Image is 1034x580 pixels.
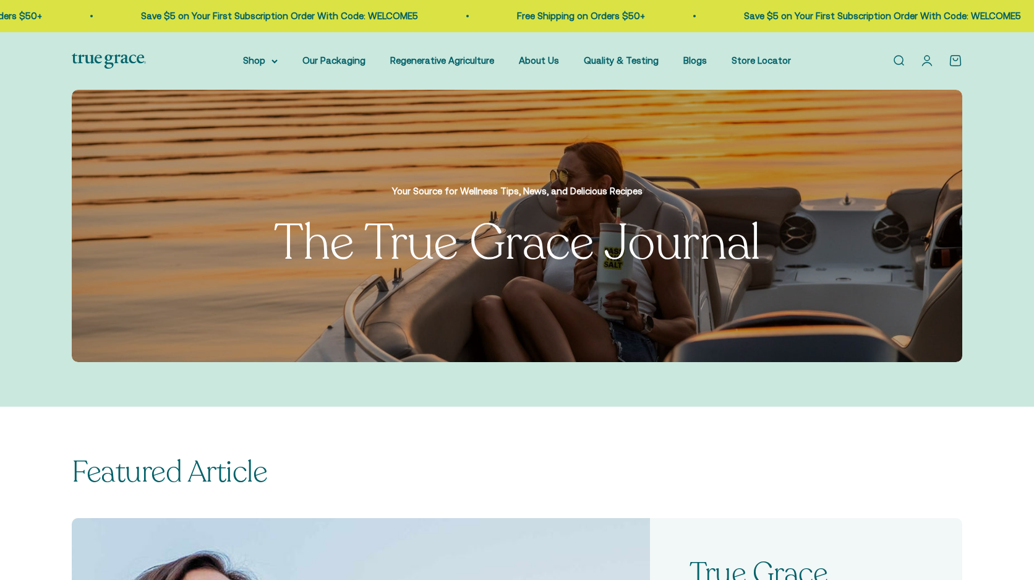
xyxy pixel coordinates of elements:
[519,55,559,66] a: About Us
[390,55,494,66] a: Regenerative Agriculture
[516,11,644,21] a: Free Shipping on Orders $50+
[732,55,791,66] a: Store Locator
[274,184,760,199] p: Your Source for Wellness Tips, News, and Delicious Recipes
[140,9,417,24] p: Save $5 on Your First Subscription Order With Code: WELCOME5
[243,53,278,68] summary: Shop
[72,452,267,492] split-lines: Featured Article
[584,55,659,66] a: Quality & Testing
[302,55,365,66] a: Our Packaging
[683,55,707,66] a: Blogs
[274,209,760,277] split-lines: The True Grace Journal
[743,9,1020,24] p: Save $5 on Your First Subscription Order With Code: WELCOME5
